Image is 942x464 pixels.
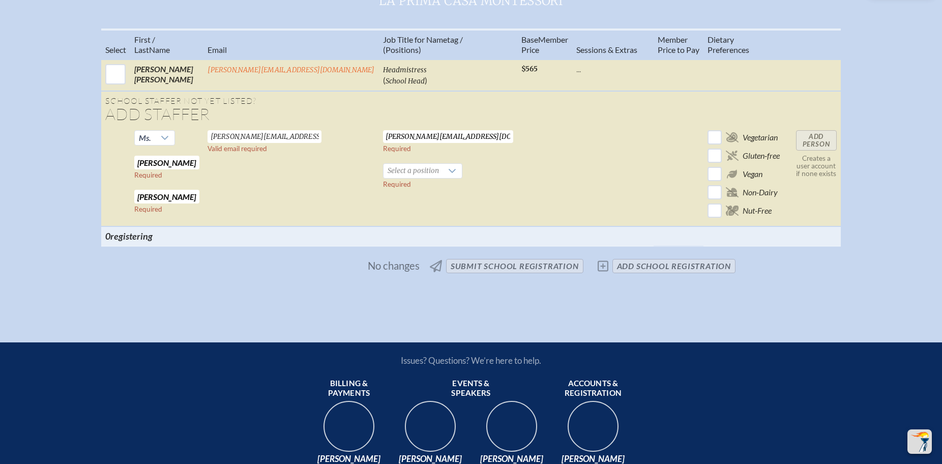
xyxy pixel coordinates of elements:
[203,30,378,60] th: Email
[105,45,126,54] span: Select
[383,180,411,188] label: Required
[292,355,650,366] p: Issues? Questions? We’re here to help.
[654,30,703,60] th: Member Price to Pay
[384,164,443,178] span: Select a position
[368,260,420,271] span: No changes
[703,30,784,60] th: Diet
[386,77,425,85] span: School Head
[316,398,381,463] img: 9c64f3fb-7776-47f4-83d7-46a341952595
[312,379,386,399] span: Billing & payments
[134,45,149,54] span: Last
[708,35,749,54] span: ary Preferences
[561,398,626,463] img: b1ee34a6-5a78-4519-85b2-7190c4823173
[130,30,203,60] th: Name
[383,66,427,74] span: Headmistress
[383,130,513,143] input: Job Title for Nametag (40 chars max)
[383,75,386,85] span: (
[134,171,162,179] label: Required
[576,64,650,74] p: ...
[556,379,630,399] span: Accounts & registration
[379,30,517,60] th: Job Title for Nametag / (Positions)
[383,144,411,153] label: Required
[425,75,427,85] span: )
[556,454,630,464] span: [PERSON_NAME]
[479,398,544,463] img: 545ba9c4-c691-43d5-86fb-b0a622cbeb82
[134,205,162,213] label: Required
[208,144,267,153] label: Valid email required
[909,431,930,452] img: To the top
[572,30,654,60] th: Sessions & Extras
[208,66,374,74] a: [PERSON_NAME][EMAIL_ADDRESS][DOMAIN_NAME]
[394,454,467,464] span: [PERSON_NAME]
[208,130,321,143] input: Email
[130,60,203,91] td: [PERSON_NAME] [PERSON_NAME]
[796,155,837,178] p: Creates a user account if none exists
[743,169,762,179] span: Vegan
[139,133,151,142] span: Ms.
[907,429,932,454] button: Scroll Top
[743,132,778,142] span: Vegetarian
[101,226,203,246] th: 0
[521,45,539,54] span: Price
[434,379,508,399] span: Events & speakers
[517,30,572,60] th: Memb
[743,187,778,197] span: Non-Dairy
[743,151,780,161] span: Gluten-free
[743,206,772,216] span: Nut-Free
[561,35,568,44] span: er
[134,190,199,204] input: Last Name
[398,398,463,463] img: 94e3d245-ca72-49ea-9844-ae84f6d33c0f
[475,454,548,464] span: [PERSON_NAME]
[134,35,155,44] span: First /
[135,131,155,145] span: Ms.
[134,156,199,169] input: First Name
[521,35,538,44] span: Base
[521,65,538,73] span: $565
[110,230,153,242] span: registering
